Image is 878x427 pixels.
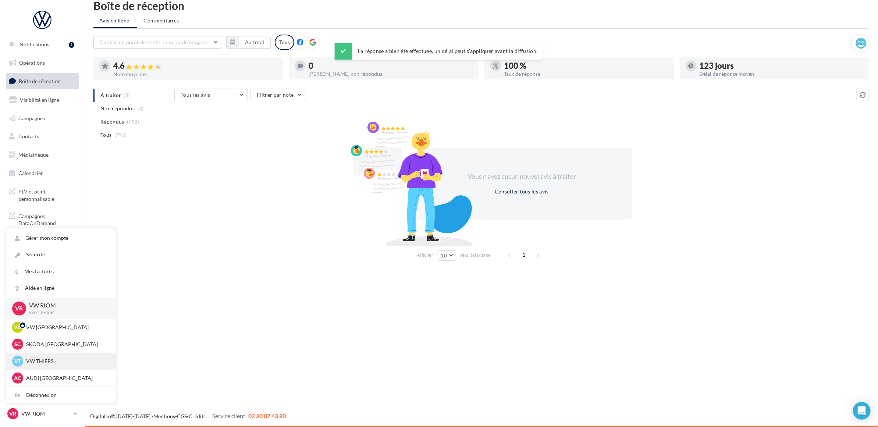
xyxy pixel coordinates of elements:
div: Vous n'avez aucun nouvel avis à traiter [459,172,585,181]
a: Visibilité en ligne [4,92,80,108]
div: Tous [275,35,294,50]
button: Notifications 1 [4,37,77,52]
span: Médiathèque [18,152,49,158]
div: Taux de réponse [504,71,668,76]
span: VR [10,410,17,417]
span: Non répondus [100,105,135,112]
p: AUDI [GEOGRAPHIC_DATA] [26,374,107,382]
a: Crédits [189,413,206,419]
button: Filtrer par note [250,89,306,101]
span: résultats/page [460,252,491,259]
div: 100 % [504,62,668,70]
a: Opérations [4,55,80,71]
div: Open Intercom Messenger [853,402,871,420]
div: [PERSON_NAME] non répondus [309,71,472,76]
button: Tous les avis [174,89,248,101]
button: Consulter tous les avis [492,187,552,196]
a: Aide en ligne [6,280,116,296]
a: CGS [177,413,187,419]
span: 1 [518,249,530,261]
button: Au total [226,36,271,49]
a: Calendrier [4,166,80,181]
p: VW RIOM [29,301,104,310]
span: AC [14,374,21,382]
p: VW RIOM [21,410,70,417]
p: vw-rio-mac [29,309,104,316]
span: PLV et print personnalisable [18,186,76,202]
div: La réponse a bien été effectuée, un délai peut s’appliquer avant la diffusion. [334,43,543,60]
span: Tous les avis [181,92,210,98]
span: Calendrier [18,170,43,176]
span: Service client [212,412,245,419]
div: Déconnexion [6,387,116,403]
a: Mes factures [6,263,116,280]
a: Campagnes DataOnDemand [4,208,80,230]
span: (792) [127,119,139,125]
span: VR [15,304,23,313]
p: VW [GEOGRAPHIC_DATA] [26,324,107,331]
a: Sécurité [6,246,116,263]
p: SKODA [GEOGRAPHIC_DATA] [26,341,107,348]
button: Choisir un point de vente ou un code magasin [93,36,222,49]
div: 0 [309,62,472,70]
span: Contacts [18,133,39,139]
span: 02 30 07 43 80 [248,412,286,419]
div: Délai de réponse moyen [700,71,863,76]
span: Afficher [417,252,434,259]
span: © [DATE]-[DATE] - - - [90,413,286,419]
span: Boîte de réception [19,78,61,84]
p: VW THIERS [26,357,107,365]
span: SC [15,341,21,348]
span: VT [14,357,21,365]
span: Tous [100,131,111,139]
span: (3) [138,106,144,111]
span: Opérations [19,60,45,66]
span: VC [14,324,21,331]
span: Campagnes DataOnDemand [18,211,76,227]
a: Mentions [153,413,175,419]
span: Visibilité en ligne [20,97,59,103]
span: Répondus [100,118,124,125]
button: Au total [239,36,271,49]
a: Boîte de réception [4,73,80,89]
button: 10 [438,250,456,261]
span: Commentaires [144,17,179,24]
a: Contacts [4,129,80,144]
a: Campagnes [4,111,80,126]
div: 1 [69,42,74,48]
a: Digitaleo [90,413,111,419]
a: Gérer mon compte [6,230,116,246]
span: 10 [441,253,447,259]
a: Médiathèque [4,147,80,163]
span: Notifications [19,41,49,47]
span: Choisir un point de vente ou un code magasin [100,39,209,45]
span: Campagnes [18,115,45,121]
a: PLV et print personnalisable [4,184,80,205]
span: (795) [114,132,127,138]
a: VR VW RIOM [6,407,79,421]
div: 4.6 [113,62,277,70]
div: 123 jours [700,62,863,70]
div: Note moyenne [113,72,277,77]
